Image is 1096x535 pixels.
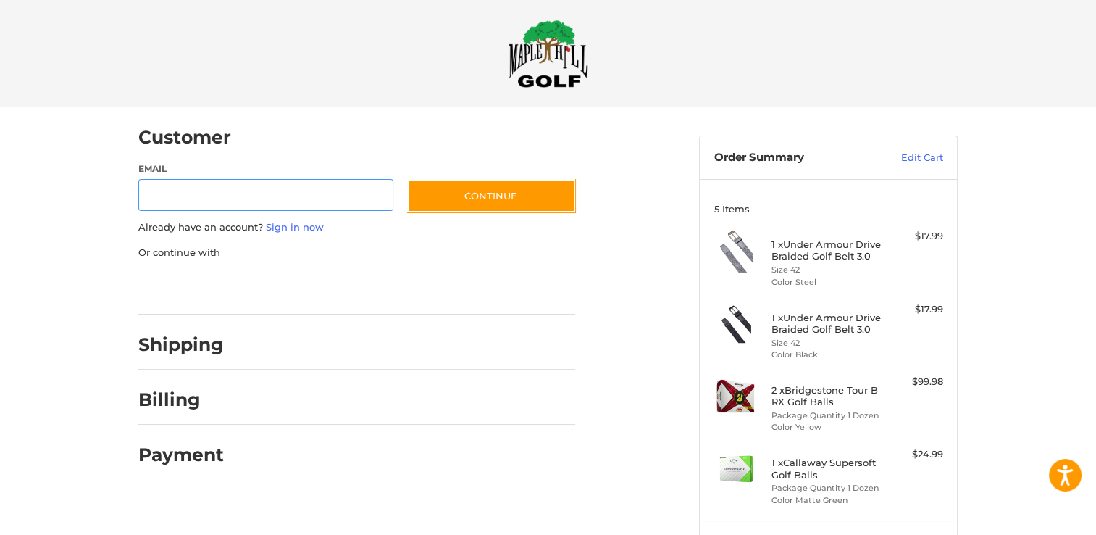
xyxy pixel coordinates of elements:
div: $99.98 [886,375,943,389]
h4: 1 x Under Armour Drive Braided Golf Belt 3.0 [771,312,882,336]
iframe: PayPal-paypal [134,274,243,300]
button: Continue [407,179,575,212]
img: Maple Hill Golf [509,20,588,88]
li: Color Steel [771,276,882,289]
li: Size 42 [771,337,882,349]
li: Size 42 [771,264,882,276]
li: Color Black [771,349,882,361]
label: Email [138,162,393,175]
li: Package Quantity 1 Dozen [771,482,882,494]
h3: Order Summary [714,151,870,165]
h2: Shipping [138,333,224,356]
h2: Customer [138,126,231,149]
li: Package Quantity 1 Dozen [771,410,882,422]
p: Or continue with [138,246,575,260]
h4: 1 x Under Armour Drive Braided Golf Belt 3.0 [771,239,882,262]
p: Already have an account? [138,220,575,235]
div: $17.99 [886,302,943,317]
h4: 2 x Bridgestone Tour B RX Golf Balls [771,384,882,408]
li: Color Yellow [771,421,882,434]
iframe: Google Customer Reviews [976,496,1096,535]
a: Sign in now [266,221,324,233]
li: Color Matte Green [771,494,882,507]
div: $24.99 [886,447,943,462]
h2: Payment [138,444,224,466]
h3: 5 Items [714,203,943,215]
iframe: PayPal-venmo [380,274,488,300]
h4: 1 x Callaway Supersoft Golf Balls [771,457,882,481]
h2: Billing [138,389,223,411]
a: Edit Cart [870,151,943,165]
iframe: PayPal-paylater [256,274,365,300]
div: $17.99 [886,229,943,244]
